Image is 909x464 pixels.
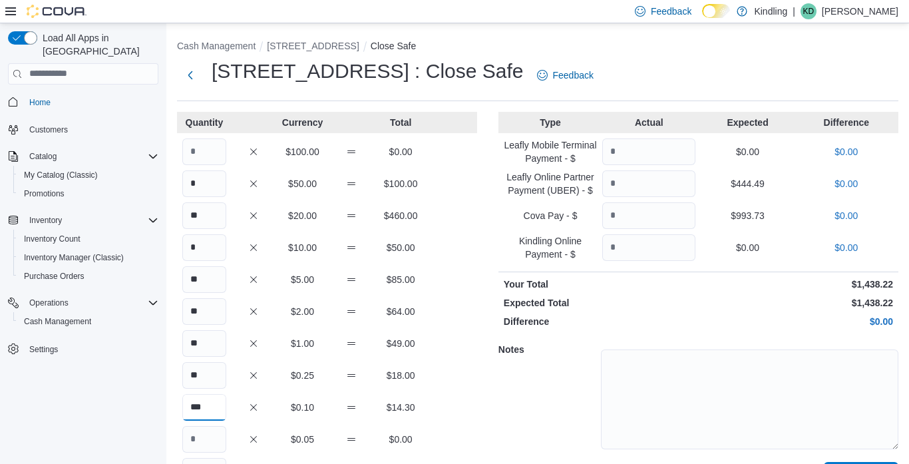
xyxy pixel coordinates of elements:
[803,3,815,19] span: KD
[182,170,226,197] input: Quantity
[379,177,423,190] p: $100.00
[3,147,164,166] button: Catalog
[800,145,893,158] p: $0.00
[504,170,597,197] p: Leafly Online Partner Payment (UBER) - $
[182,138,226,165] input: Quantity
[19,186,158,202] span: Promotions
[754,3,787,19] p: Kindling
[13,312,164,331] button: Cash Management
[281,177,325,190] p: $50.00
[24,148,62,164] button: Catalog
[800,209,893,222] p: $0.00
[701,241,794,254] p: $0.00
[19,167,103,183] a: My Catalog (Classic)
[27,5,87,18] img: Cova
[801,3,817,19] div: Kate Dasti
[182,298,226,325] input: Quantity
[800,241,893,254] p: $0.00
[13,230,164,248] button: Inventory Count
[281,116,325,129] p: Currency
[182,234,226,261] input: Quantity
[498,336,598,363] h5: Notes
[800,177,893,190] p: $0.00
[19,231,158,247] span: Inventory Count
[281,209,325,222] p: $20.00
[3,93,164,112] button: Home
[800,116,893,129] p: Difference
[24,212,158,228] span: Inventory
[379,209,423,222] p: $460.00
[701,209,794,222] p: $993.73
[379,401,423,414] p: $14.30
[281,337,325,350] p: $1.00
[701,145,794,158] p: $0.00
[281,273,325,286] p: $5.00
[24,234,81,244] span: Inventory Count
[24,148,158,164] span: Catalog
[182,330,226,357] input: Quantity
[13,267,164,286] button: Purchase Orders
[24,340,158,357] span: Settings
[793,3,795,19] p: |
[3,211,164,230] button: Inventory
[37,31,158,58] span: Load All Apps in [GEOGRAPHIC_DATA]
[379,369,423,382] p: $18.00
[182,266,226,293] input: Quantity
[19,268,158,284] span: Purchase Orders
[24,94,158,111] span: Home
[602,234,695,261] input: Quantity
[24,316,91,327] span: Cash Management
[651,5,691,18] span: Feedback
[24,95,56,111] a: Home
[379,433,423,446] p: $0.00
[379,337,423,350] p: $49.00
[13,166,164,184] button: My Catalog (Classic)
[182,426,226,453] input: Quantity
[212,58,524,85] h1: [STREET_ADDRESS] : Close Safe
[504,138,597,165] p: Leafly Mobile Terminal Payment - $
[182,202,226,229] input: Quantity
[504,116,597,129] p: Type
[13,248,164,267] button: Inventory Manager (Classic)
[177,62,204,89] button: Next
[24,170,98,180] span: My Catalog (Classic)
[24,295,158,311] span: Operations
[24,252,124,263] span: Inventory Manager (Classic)
[177,39,898,55] nav: An example of EuiBreadcrumbs
[602,170,695,197] input: Quantity
[24,295,74,311] button: Operations
[504,296,696,310] p: Expected Total
[701,177,794,190] p: $444.49
[29,97,51,108] span: Home
[24,122,73,138] a: Customers
[19,167,158,183] span: My Catalog (Classic)
[19,231,86,247] a: Inventory Count
[19,314,158,330] span: Cash Management
[379,241,423,254] p: $50.00
[379,273,423,286] p: $85.00
[553,69,594,82] span: Feedback
[182,394,226,421] input: Quantity
[24,342,63,357] a: Settings
[29,124,68,135] span: Customers
[532,62,599,89] a: Feedback
[701,116,794,129] p: Expected
[281,305,325,318] p: $2.00
[267,41,359,51] button: [STREET_ADDRESS]
[19,268,90,284] a: Purchase Orders
[379,145,423,158] p: $0.00
[3,339,164,358] button: Settings
[702,4,730,18] input: Dark Mode
[19,250,158,266] span: Inventory Manager (Classic)
[281,241,325,254] p: $10.00
[24,212,67,228] button: Inventory
[701,315,893,328] p: $0.00
[701,278,893,291] p: $1,438.22
[281,145,325,158] p: $100.00
[19,250,129,266] a: Inventory Manager (Classic)
[3,294,164,312] button: Operations
[182,116,226,129] p: Quantity
[371,41,416,51] button: Close Safe
[29,215,62,226] span: Inventory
